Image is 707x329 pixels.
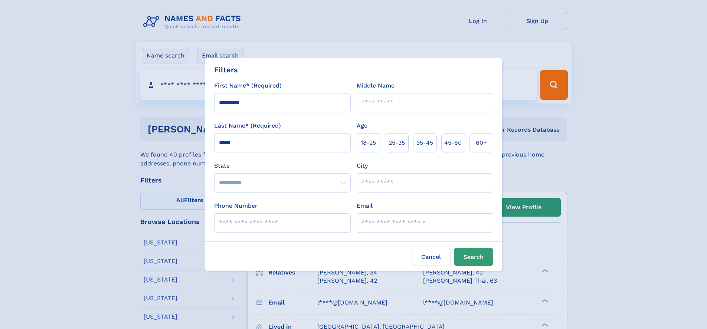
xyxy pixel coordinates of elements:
label: State [214,161,351,170]
span: 18‑25 [361,138,376,147]
label: Age [357,121,367,130]
label: First Name* (Required) [214,81,282,90]
label: Middle Name [357,81,395,90]
label: City [357,161,368,170]
span: 60+ [476,138,487,147]
label: Last Name* (Required) [214,121,281,130]
span: 35‑45 [416,138,433,147]
label: Cancel [412,248,451,266]
span: 45‑60 [444,138,462,147]
span: 25‑35 [389,138,405,147]
label: Email [357,201,373,210]
div: Filters [214,64,238,75]
label: Phone Number [214,201,258,210]
button: Search [454,248,493,266]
